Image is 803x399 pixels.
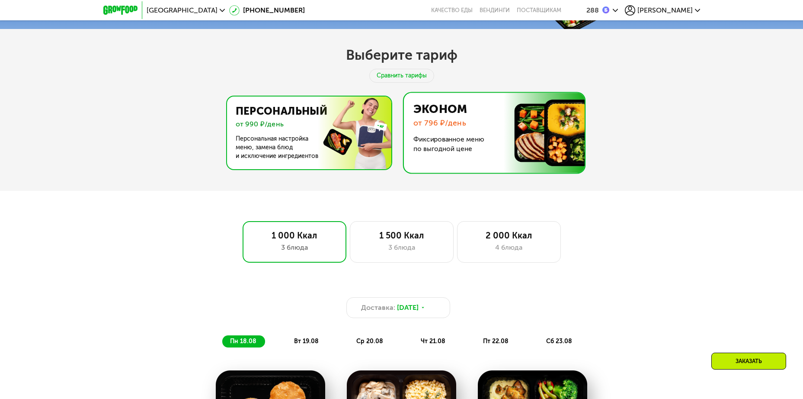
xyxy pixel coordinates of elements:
span: [PERSON_NAME] [637,7,693,14]
span: пт 22.08 [483,338,509,345]
span: ср 20.08 [356,338,383,345]
span: пн 18.08 [230,338,256,345]
span: [DATE] [397,302,419,313]
div: 3 блюда [252,242,337,253]
span: чт 21.08 [421,338,445,345]
div: Заказать [711,353,786,370]
span: Доставка: [361,302,395,313]
a: [PHONE_NUMBER] [229,5,305,16]
span: [GEOGRAPHIC_DATA] [147,7,218,14]
span: вт 19.08 [294,338,319,345]
a: Качество еды [431,7,473,14]
div: Сравнить тарифы [369,69,434,83]
a: Вендинги [480,7,510,14]
div: 288 [586,7,599,14]
div: поставщикам [517,7,561,14]
div: 3 блюда [359,242,445,253]
span: сб 23.08 [546,338,572,345]
h2: Выберите тариф [346,46,457,64]
div: 1 000 Ккал [252,230,337,241]
div: 2 000 Ккал [466,230,552,241]
div: 1 500 Ккал [359,230,445,241]
div: 4 блюда [466,242,552,253]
